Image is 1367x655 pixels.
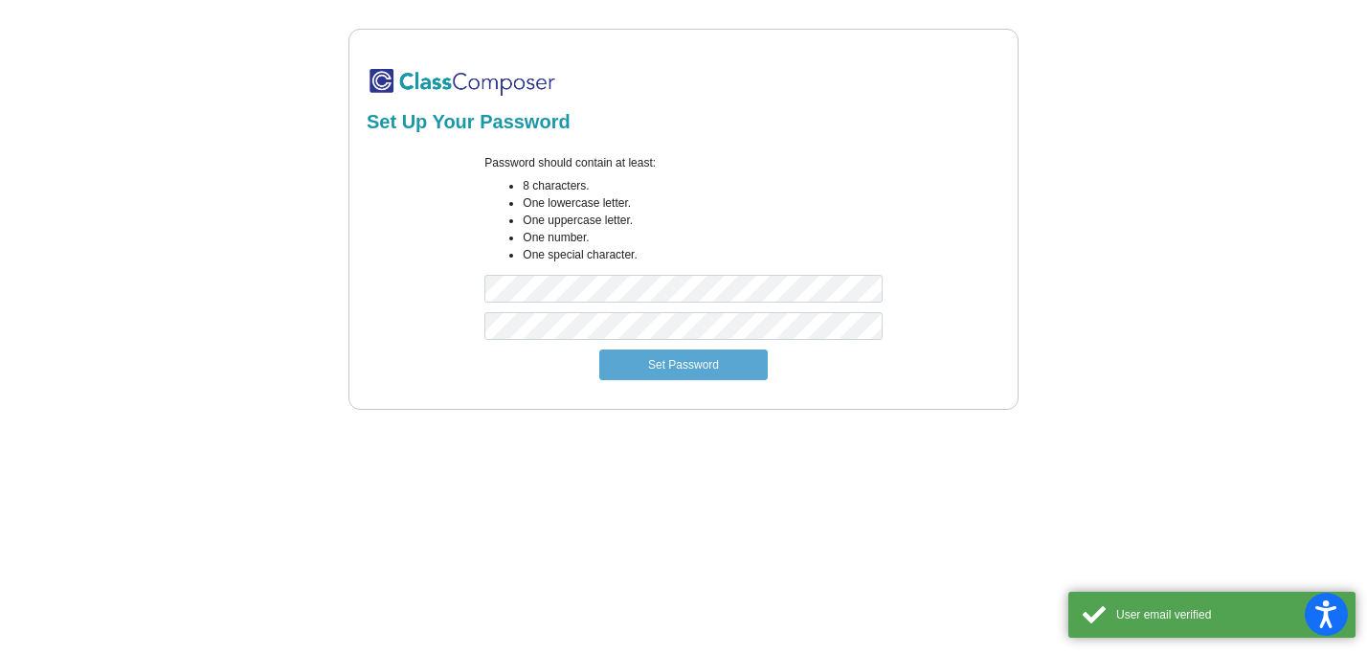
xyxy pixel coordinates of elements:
[523,177,882,194] li: 8 characters.
[1116,606,1341,623] div: User email verified
[523,212,882,229] li: One uppercase letter.
[599,350,768,380] button: Set Password
[523,194,882,212] li: One lowercase letter.
[484,154,656,171] label: Password should contain at least:
[523,246,882,263] li: One special character.
[523,229,882,246] li: One number.
[367,110,1000,133] h2: Set Up Your Password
